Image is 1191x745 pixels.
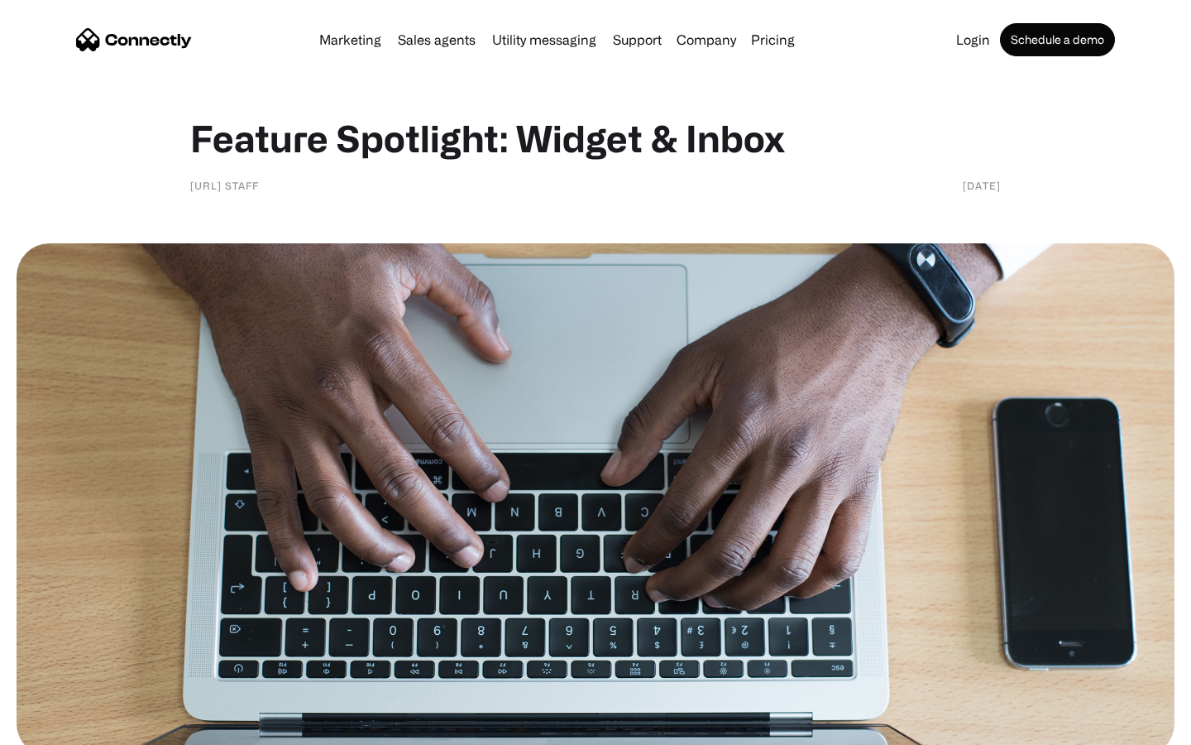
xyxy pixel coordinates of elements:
a: Sales agents [391,33,482,46]
div: Company [677,28,736,51]
a: Support [606,33,668,46]
div: [URL] staff [190,177,259,194]
ul: Language list [33,716,99,739]
a: Schedule a demo [1000,23,1115,56]
a: Login [949,33,997,46]
aside: Language selected: English [17,716,99,739]
a: Pricing [744,33,801,46]
a: Utility messaging [485,33,603,46]
div: [DATE] [963,177,1001,194]
h1: Feature Spotlight: Widget & Inbox [190,116,1001,161]
a: Marketing [313,33,388,46]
